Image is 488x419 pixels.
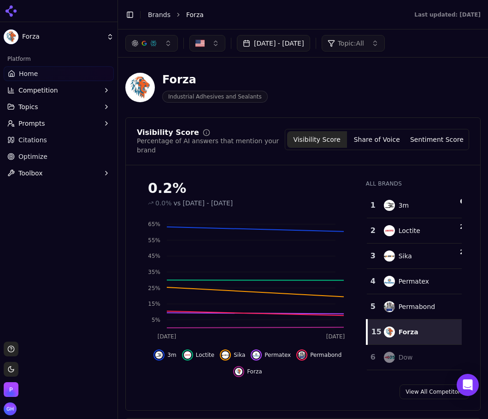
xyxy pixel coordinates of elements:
[366,180,462,187] div: All Brands
[4,52,114,66] div: Platform
[384,225,395,236] img: loctite
[18,119,45,128] span: Prompts
[287,131,347,148] button: Visibility Score
[370,250,375,262] div: 3
[399,353,413,362] div: Dow
[235,368,242,375] img: forza
[148,11,171,18] a: Brands
[399,201,409,210] div: 3m
[326,333,345,340] tspan: [DATE]
[265,351,291,359] span: Permatex
[449,323,482,332] div: 0.2 %
[137,129,199,136] div: Visibility Score
[251,349,291,361] button: Hide permatex data
[4,116,114,131] button: Prompts
[148,269,160,275] tspan: 35%
[19,69,38,78] span: Home
[148,180,347,197] div: 0.2%
[162,91,268,103] span: Industrial Adhesives and Sealants
[247,368,262,375] span: Forza
[148,253,160,259] tspan: 45%
[153,349,176,361] button: Hide 3m data
[162,72,268,87] div: Forza
[4,402,17,415] img: Grace Hallen
[384,301,395,312] img: permabond
[182,349,215,361] button: Hide loctite data
[186,10,204,19] span: Forza
[222,351,229,359] img: sika
[137,136,285,155] div: Percentage of AI answers that mention your brand
[237,35,310,52] button: [DATE] - [DATE]
[449,349,482,358] div: 8.0 %
[148,221,160,227] tspan: 65%
[4,149,114,164] a: Optimize
[371,326,375,338] div: 15
[4,99,114,114] button: Topics
[296,349,341,361] button: Hide permabond data
[148,10,396,19] nav: breadcrumb
[399,302,435,311] div: Permabond
[449,247,482,256] div: 21.9 %
[338,39,364,48] span: Topic: All
[449,222,482,231] div: 29.9 %
[148,301,160,307] tspan: 15%
[347,131,407,148] button: Share of Voice
[234,351,245,359] span: Sika
[310,351,341,359] span: Permabond
[4,382,18,397] button: Open organization switcher
[148,285,160,291] tspan: 25%
[449,273,482,282] div: 9.1 %
[220,349,245,361] button: Hide sika data
[457,374,479,396] div: Open Intercom Messenger
[4,29,18,44] img: Forza
[167,351,176,359] span: 3m
[399,277,429,286] div: Permatex
[399,226,420,235] div: Loctite
[449,374,482,383] div: 5.8 %
[155,198,172,208] span: 0.0%
[196,351,215,359] span: Loctite
[152,317,160,323] tspan: 5%
[399,327,418,337] div: Forza
[400,384,469,399] a: View All Competitors
[158,333,176,340] tspan: [DATE]
[148,237,160,244] tspan: 55%
[18,152,47,161] span: Optimize
[4,83,114,98] button: Competition
[384,276,395,287] img: permatex
[233,366,262,377] button: Hide forza data
[18,86,58,95] span: Competition
[370,200,375,211] div: 1
[174,198,233,208] span: vs [DATE] - [DATE]
[399,251,412,261] div: Sika
[195,39,205,48] img: United States
[18,135,47,145] span: Citations
[384,250,395,262] img: sika
[184,351,191,359] img: loctite
[384,352,395,363] img: dow
[253,351,260,359] img: permatex
[407,131,467,148] button: Sentiment Score
[4,66,114,81] a: Home
[298,351,306,359] img: permabond
[449,298,482,307] div: 8.8 %
[449,197,482,206] div: 61.6 %
[414,11,481,18] div: Last updated: [DATE]
[370,225,375,236] div: 2
[370,301,375,312] div: 5
[370,276,375,287] div: 4
[370,352,375,363] div: 6
[384,326,395,338] img: forza
[4,166,114,180] button: Toolbox
[18,102,38,111] span: Topics
[4,133,114,147] a: Citations
[4,382,18,397] img: Perrill
[18,169,43,178] span: Toolbox
[384,200,395,211] img: 3m
[125,73,155,102] img: Forza
[155,351,163,359] img: 3m
[22,33,103,41] span: Forza
[4,402,17,415] button: Open user button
